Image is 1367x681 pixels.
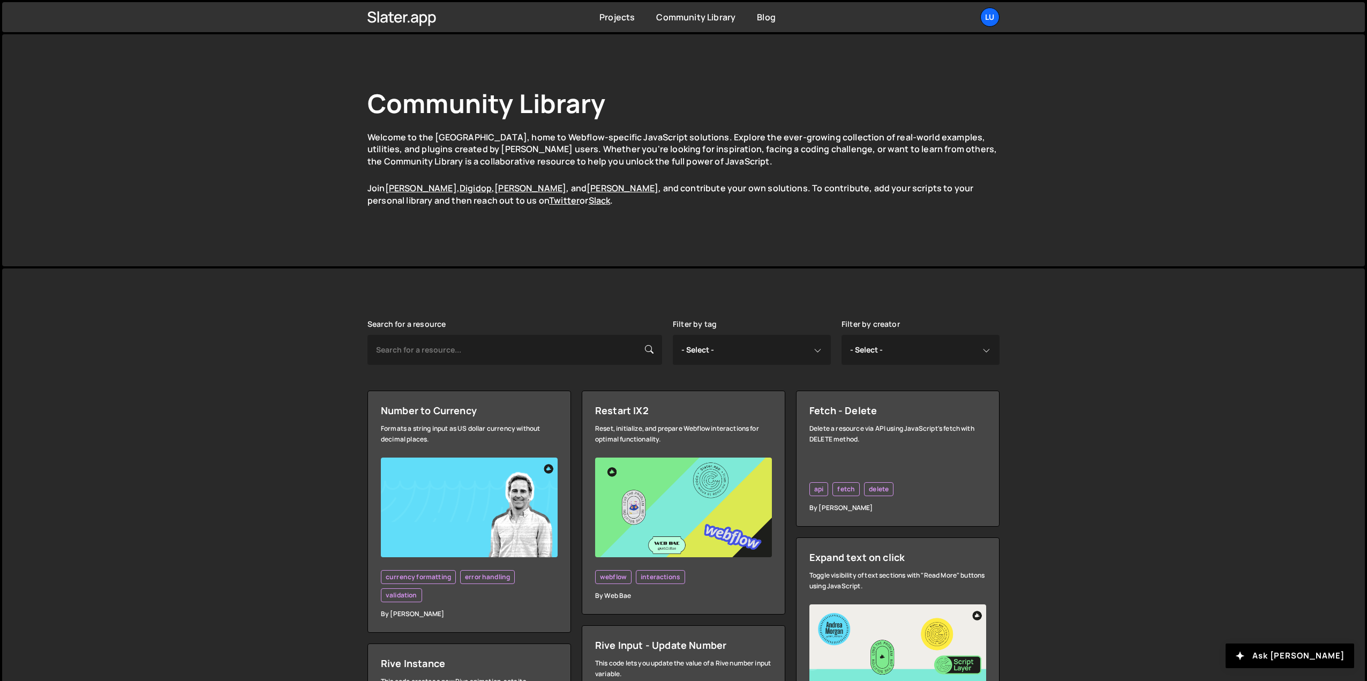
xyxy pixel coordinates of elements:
div: Rive Input - Update Number [595,639,772,652]
a: [PERSON_NAME] [385,182,457,194]
div: Restart IX2 [595,404,772,417]
label: Filter by tag [673,320,717,328]
span: interactions [641,573,680,581]
div: By Web Bae [595,590,772,601]
span: validation [386,591,417,600]
input: Search for a resource... [367,335,662,365]
div: Formats a string input as US dollar currency without decimal places. [381,423,558,445]
div: Expand text on click [809,551,986,564]
h1: Community Library [367,86,1000,121]
div: Rive Instance [381,657,558,670]
a: Slack [589,194,611,206]
div: Toggle visibility of text sections with "Read More" buttons using JavaScript. [809,570,986,592]
span: delete [869,485,889,493]
label: Filter by creator [842,320,900,328]
a: Community Library [656,11,735,23]
div: By [PERSON_NAME] [809,503,986,513]
button: Ask [PERSON_NAME] [1226,643,1354,668]
a: Restart IX2 Reset, initialize, and prepare Webflow interactions for optimal functionality. webflo... [582,391,785,615]
img: YT%20-%20Thumb.png [381,458,558,557]
p: Welcome to the [GEOGRAPHIC_DATA], home to Webflow-specific JavaScript solutions. Explore the ever... [367,131,1000,167]
label: Search for a resource [367,320,446,328]
a: Number to Currency Formats a string input as US dollar currency without decimal places. currency ... [367,391,571,633]
a: Lu [980,8,1000,27]
a: Projects [599,11,635,23]
a: Blog [757,11,776,23]
div: This code lets you update the value of a Rive number input variable. [595,658,772,679]
div: Reset, initialize, and prepare Webflow interactions for optimal functionality. [595,423,772,445]
a: Digidop [460,182,492,194]
span: api [814,485,823,493]
span: error handling [465,573,510,581]
span: fetch [837,485,855,493]
a: Fetch - Delete Delete a resource via API using JavaScript's fetch with DELETE method. api fetch d... [796,391,1000,527]
div: Delete a resource via API using JavaScript's fetch with DELETE method. [809,423,986,445]
img: YT%20-%20Thumb%20(15).png [595,458,772,557]
div: Number to Currency [381,404,558,417]
a: [PERSON_NAME] [494,182,566,194]
a: Twitter [549,194,580,206]
div: Fetch - Delete [809,404,986,417]
p: Join , , , and , and contribute your own solutions. To contribute, add your scripts to your perso... [367,182,1000,206]
div: By [PERSON_NAME] [381,609,558,619]
span: currency formatting [386,573,451,581]
span: webflow [600,573,627,581]
a: [PERSON_NAME] [587,182,658,194]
